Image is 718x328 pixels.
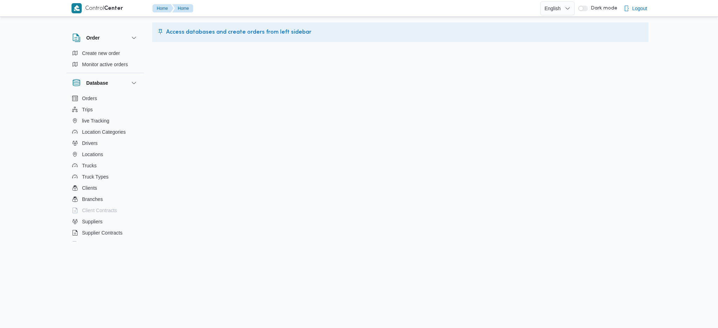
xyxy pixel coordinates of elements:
[72,3,82,13] img: X8yXhbKr1z7QwAAAABJRU5ErkJggg==
[69,138,141,149] button: Drivers
[69,160,141,171] button: Trucks
[82,161,96,170] span: Trucks
[82,150,103,159] span: Locations
[82,128,126,136] span: Location Categories
[104,6,123,11] b: Center
[82,184,97,192] span: Clients
[153,4,174,13] button: Home
[588,6,617,11] span: Dark mode
[82,229,122,237] span: Supplier Contracts
[69,48,141,59] button: Create new order
[86,34,100,42] h3: Order
[86,79,108,87] h3: Database
[69,149,141,160] button: Locations
[82,139,97,147] span: Drivers
[69,227,141,238] button: Supplier Contracts
[69,194,141,205] button: Branches
[82,195,103,203] span: Branches
[82,117,109,125] span: live Tracking
[69,59,141,70] button: Monitor active orders
[69,205,141,216] button: Client Contracts
[67,93,144,244] div: Database
[82,105,93,114] span: Trips
[166,28,311,36] span: Access databases and create orders from left sidebar
[67,48,144,73] div: Order
[69,126,141,138] button: Location Categories
[82,240,100,248] span: Devices
[82,173,108,181] span: Truck Types
[69,238,141,250] button: Devices
[82,49,120,57] span: Create new order
[69,115,141,126] button: live Tracking
[82,217,102,226] span: Suppliers
[69,216,141,227] button: Suppliers
[82,60,128,69] span: Monitor active orders
[69,171,141,182] button: Truck Types
[632,4,647,13] span: Logout
[69,104,141,115] button: Trips
[82,206,117,215] span: Client Contracts
[69,182,141,194] button: Clients
[72,34,138,42] button: Order
[69,93,141,104] button: Orders
[172,4,193,13] button: Home
[72,79,138,87] button: Database
[621,1,650,15] button: Logout
[82,94,97,103] span: Orders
